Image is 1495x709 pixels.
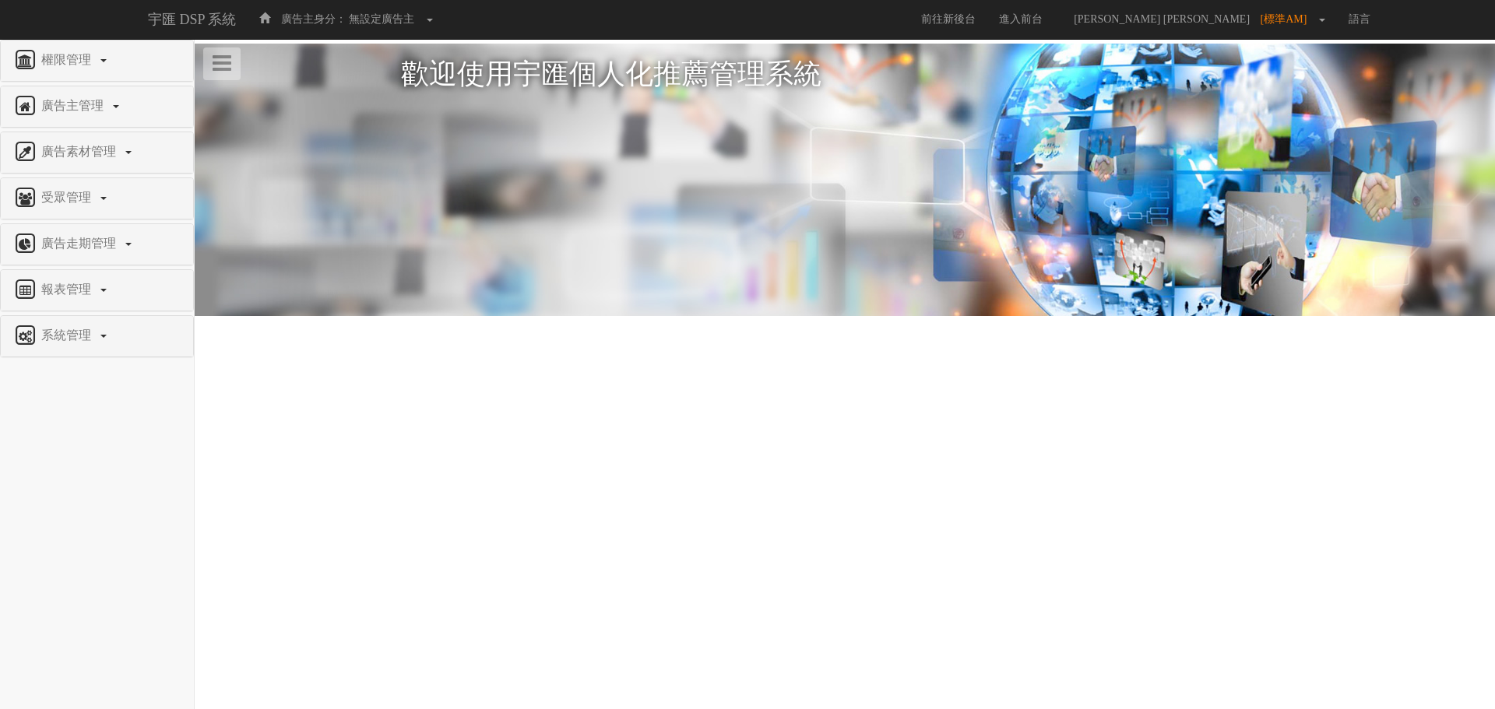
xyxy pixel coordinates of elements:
[12,140,181,165] a: 廣告素材管理
[1261,13,1315,25] span: [標準AM]
[12,232,181,257] a: 廣告走期管理
[37,191,99,204] span: 受眾管理
[349,13,414,25] span: 無設定廣告主
[12,48,181,73] a: 權限管理
[37,237,124,250] span: 廣告走期管理
[12,186,181,211] a: 受眾管理
[12,278,181,303] a: 報表管理
[37,283,99,296] span: 報表管理
[37,99,111,112] span: 廣告主管理
[12,324,181,349] a: 系統管理
[1066,13,1258,25] span: [PERSON_NAME] [PERSON_NAME]
[37,145,124,158] span: 廣告素材管理
[401,59,1289,90] h1: 歡迎使用宇匯個人化推薦管理系統
[12,94,181,119] a: 廣告主管理
[37,53,99,66] span: 權限管理
[37,328,99,342] span: 系統管理
[281,13,346,25] span: 廣告主身分：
